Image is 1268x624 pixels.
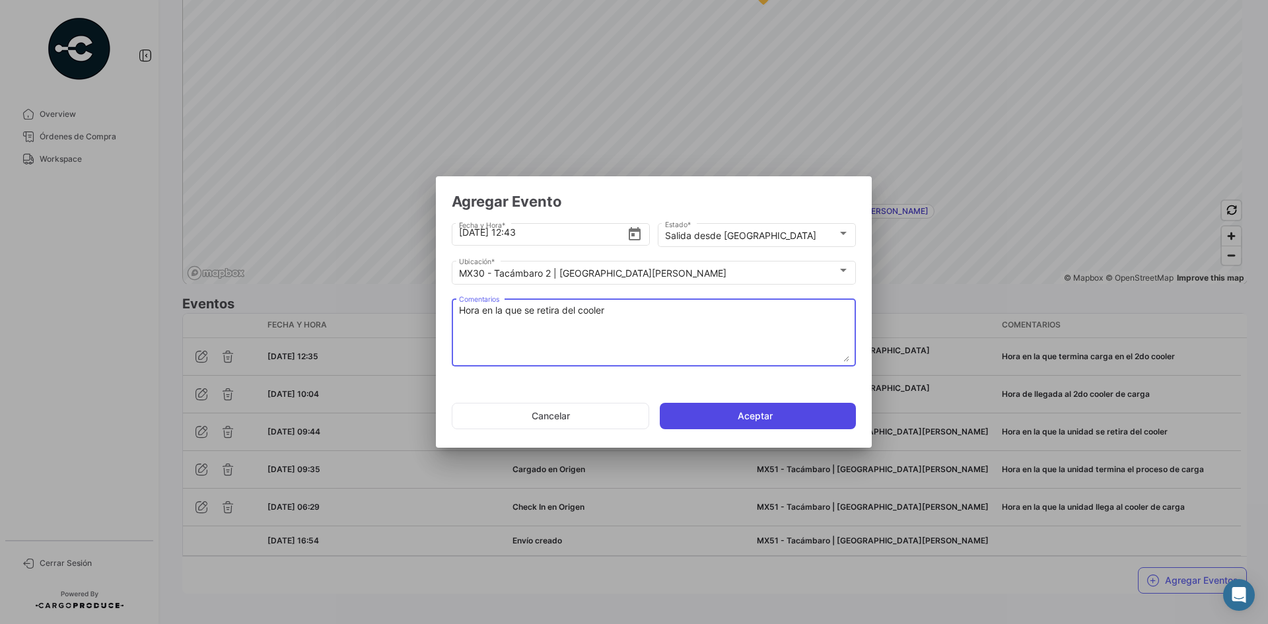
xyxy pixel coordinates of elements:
button: Cancelar [452,403,649,429]
input: Seleccionar una fecha [459,209,627,256]
mat-select-trigger: MX30 - Tacámbaro 2 | [GEOGRAPHIC_DATA][PERSON_NAME] [459,267,726,279]
div: Abrir Intercom Messenger [1223,579,1255,611]
button: Open calendar [627,226,643,240]
h2: Agregar Evento [452,192,856,211]
mat-select-trigger: Salida desde [GEOGRAPHIC_DATA] [665,230,816,241]
button: Aceptar [660,403,856,429]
